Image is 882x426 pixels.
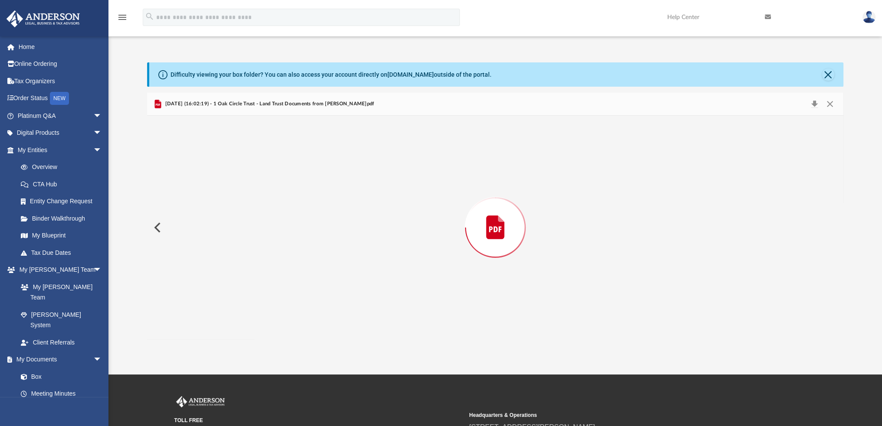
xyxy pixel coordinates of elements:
small: TOLL FREE [174,416,463,424]
a: Tax Due Dates [12,244,115,261]
a: Box [12,368,106,385]
img: Anderson Advisors Platinum Portal [4,10,82,27]
i: menu [117,12,128,23]
a: Platinum Q&Aarrow_drop_down [6,107,115,124]
button: Close [822,98,837,110]
a: Client Referrals [12,334,111,351]
a: My [PERSON_NAME] Team [12,278,106,306]
div: NEW [50,92,69,105]
span: arrow_drop_down [93,261,111,279]
a: Home [6,38,115,55]
span: arrow_drop_down [93,141,111,159]
button: Download [807,98,822,110]
a: [PERSON_NAME] System [12,306,111,334]
a: Binder Walkthrough [12,210,115,227]
a: Order StatusNEW [6,90,115,107]
a: [DOMAIN_NAME] [387,71,434,78]
div: Preview [147,93,843,339]
a: My Blueprint [12,227,111,244]
span: arrow_drop_down [93,107,111,125]
a: CTA Hub [12,176,115,193]
div: Difficulty viewing your box folder? You can also access your account directly on outside of the p... [170,70,492,79]
a: My Entitiesarrow_drop_down [6,141,115,159]
span: arrow_drop_down [93,124,111,142]
button: Previous File [147,215,166,240]
a: Tax Organizers [6,72,115,90]
span: arrow_drop_down [93,351,111,369]
span: [DATE] (16:02:19) - 1 Oak Circle Trust - Land Trust Documents from [PERSON_NAME]pdf [163,100,374,108]
img: User Pic [862,11,875,23]
a: My [PERSON_NAME] Teamarrow_drop_down [6,261,111,279]
a: Overview [12,159,115,176]
i: search [145,12,154,21]
small: Headquarters & Operations [469,411,758,419]
a: Meeting Minutes [12,385,111,403]
a: Online Ordering [6,55,115,73]
a: Entity Change Request [12,193,115,210]
button: Close [822,68,834,81]
a: Digital Productsarrow_drop_down [6,124,115,142]
a: My Documentsarrow_drop_down [6,351,111,368]
a: menu [117,16,128,23]
img: Anderson Advisors Platinum Portal [174,396,226,407]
